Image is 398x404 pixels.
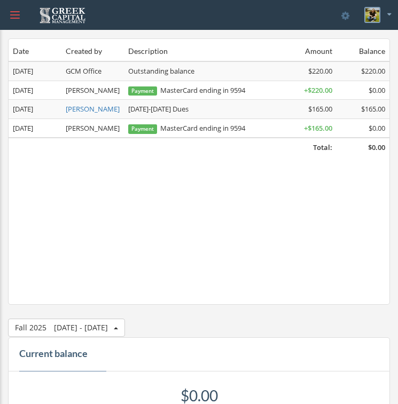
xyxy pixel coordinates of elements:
span: + $165.00 [304,123,332,133]
span: $0.00 [368,142,385,152]
span: [PERSON_NAME] [66,85,120,95]
span: $220.00 [308,66,332,76]
span: $220.00 [361,66,385,76]
span: MasterCard ending in 9594 [128,123,245,133]
span: Payment [128,86,157,96]
span: [DATE] - [DATE] [54,322,108,332]
button: Fall 2025[DATE] - [DATE] [8,319,125,337]
span: MasterCard ending in 9594 [128,85,245,95]
span: + $220.00 [304,85,332,95]
span: Fall 2025 [15,322,108,332]
td: [DATE] [9,61,61,81]
span: $0.00 [369,85,385,95]
td: [DATE] [9,100,61,119]
td: [DATE] [9,81,61,100]
td: [DATE] [9,118,61,138]
td: Total: [9,138,337,157]
td: GCM Office [61,61,124,81]
span: [PERSON_NAME] [66,123,120,133]
span: $165.00 [361,104,385,114]
span: $165.00 [308,104,332,114]
div: Date [13,46,57,57]
span: [DATE]-[DATE] Dues [128,104,189,114]
h4: Current balance [19,348,88,360]
td: Outstanding balance [124,61,283,81]
div: Amount [287,46,332,57]
div: Balance [341,46,385,57]
a: [PERSON_NAME] [66,104,120,114]
div: Created by [66,46,120,57]
div: Description [128,46,279,57]
span: $0.00 [369,123,385,133]
span: Payment [128,124,157,134]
